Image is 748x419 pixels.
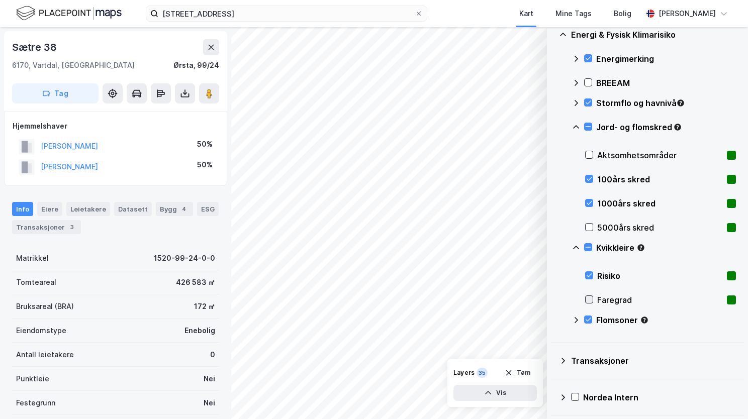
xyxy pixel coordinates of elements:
[519,8,533,20] div: Kart
[194,300,215,312] div: 172 ㎡
[204,397,215,409] div: Nei
[673,123,682,132] div: Tooltip anchor
[12,220,81,234] div: Transaksjoner
[197,159,213,171] div: 50%
[158,6,415,21] input: Søk på adresse, matrikkel, gårdeiere, leietakere eller personer
[197,202,219,216] div: ESG
[498,365,537,381] button: Tøm
[67,222,77,232] div: 3
[16,325,66,337] div: Eiendomstype
[12,83,99,103] button: Tag
[12,39,58,55] div: Sætre 38
[13,120,219,132] div: Hjemmelshaver
[173,59,219,71] div: Ørsta, 99/24
[676,98,685,108] div: Tooltip anchor
[597,149,723,161] div: Aktsomhetsområder
[16,5,122,22] img: logo.f888ab2527a4732fd821a326f86c7f29.svg
[571,29,736,41] div: Energi & Fysisk Klimarisiko
[583,391,736,403] div: Nordea Intern
[453,369,475,377] div: Layers
[197,138,213,150] div: 50%
[37,202,62,216] div: Eiere
[659,8,716,20] div: [PERSON_NAME]
[596,77,736,89] div: BREEAM
[16,373,49,385] div: Punktleie
[597,222,723,234] div: 5000års skred
[597,197,723,209] div: 1000års skred
[16,300,74,312] div: Bruksareal (BRA)
[597,270,723,282] div: Risiko
[176,276,215,288] div: 426 583 ㎡
[210,349,215,361] div: 0
[453,385,537,401] button: Vis
[16,397,55,409] div: Festegrunn
[596,53,736,65] div: Energimerking
[477,368,488,378] div: 35
[596,314,736,326] div: Flomsoner
[179,204,189,214] div: 4
[596,97,736,109] div: Stormflo og havnivå
[204,373,215,385] div: Nei
[596,121,736,133] div: Jord- og flomskred
[597,294,723,306] div: Faregrad
[571,355,736,367] div: Transaksjoner
[597,173,723,185] div: 100års skred
[16,349,74,361] div: Antall leietakere
[614,8,631,20] div: Bolig
[596,242,736,254] div: Kvikkleire
[636,243,645,252] div: Tooltip anchor
[12,59,135,71] div: 6170, Vartdal, [GEOGRAPHIC_DATA]
[154,252,215,264] div: 1520-99-24-0-0
[640,316,649,325] div: Tooltip anchor
[16,252,49,264] div: Matrikkel
[156,202,193,216] div: Bygg
[16,276,56,288] div: Tomteareal
[184,325,215,337] div: Enebolig
[114,202,152,216] div: Datasett
[66,202,110,216] div: Leietakere
[698,371,748,419] iframe: Chat Widget
[555,8,592,20] div: Mine Tags
[12,202,33,216] div: Info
